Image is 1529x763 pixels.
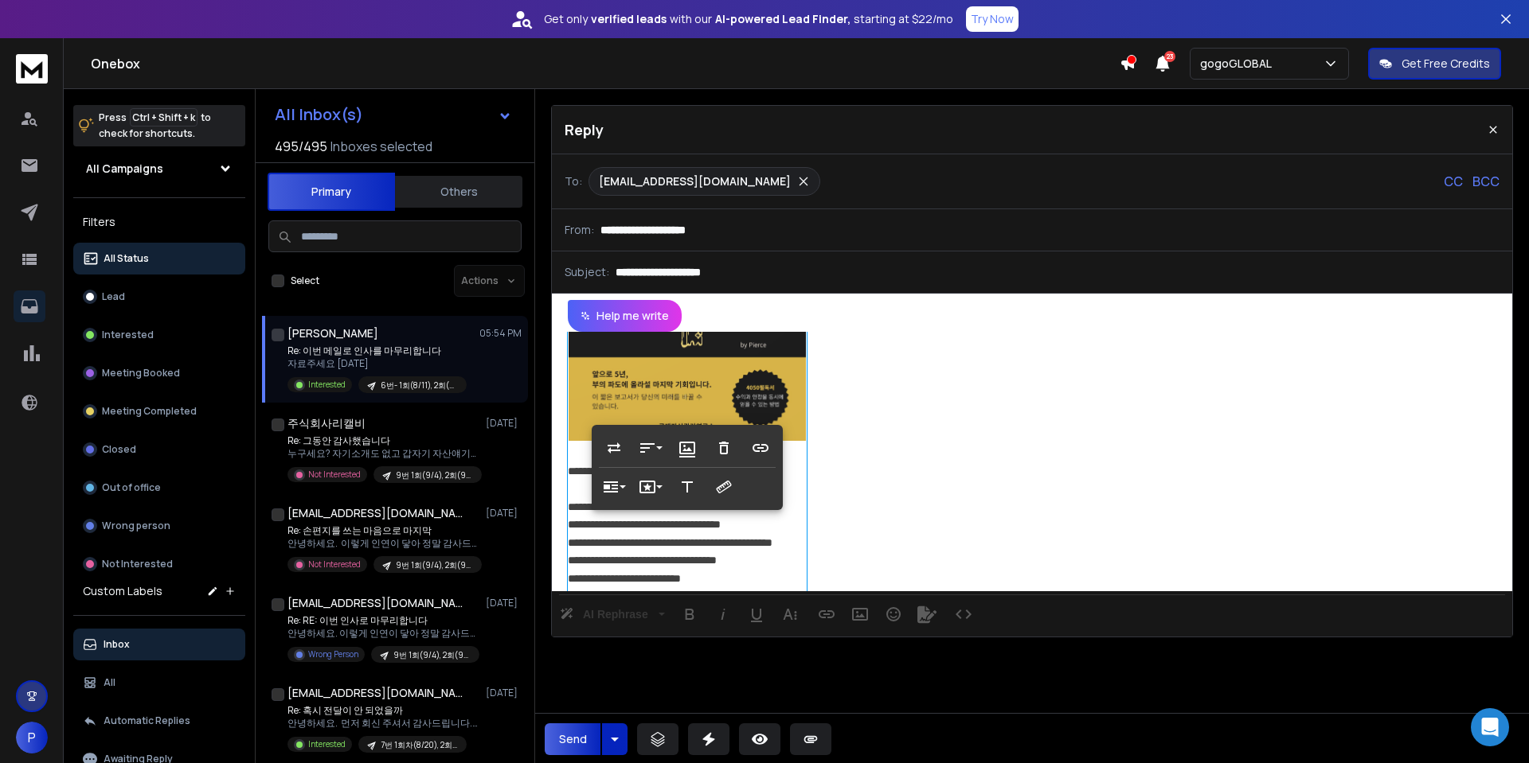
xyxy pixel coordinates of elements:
button: Style [635,471,666,503]
button: Display [599,471,629,503]
p: 9번 1회(9/4), 2회(9/6),3회(9/9) [393,649,470,661]
p: 안녕하세요. 이렇게 인연이 닿아 정말 감사드립니다. 무엇보다도 [287,627,479,640]
button: Help me write [568,300,682,332]
h3: Inboxes selected [330,137,432,156]
p: 05:54 PM [479,327,522,340]
h3: Filters [73,211,245,233]
button: All Inbox(s) [262,99,525,130]
button: Others [395,174,522,209]
button: P [16,722,48,753]
p: Get Free Credits [1402,56,1490,72]
label: Select [291,274,319,287]
h1: All Inbox(s) [275,107,363,123]
button: Meeting Completed [73,395,245,427]
p: Out of office [102,481,161,494]
button: Meeting Booked [73,357,245,389]
h1: [PERSON_NAME] [287,325,378,341]
span: 495 / 495 [275,137,327,156]
span: AI Rephrase [580,608,651,621]
p: Wrong person [102,520,170,532]
h3: Custom Labels [83,583,162,599]
p: 안녕하세요. 이렇게 인연이 닿아 정말 감사드립니다. 무엇보다도 [287,537,479,550]
h1: [EMAIL_ADDRESS][DOMAIN_NAME] [287,595,463,611]
button: Underline (Ctrl+U) [741,598,772,630]
div: Open Intercom Messenger [1471,708,1509,746]
strong: AI-powered Lead Finder, [715,11,851,27]
strong: verified leads [591,11,667,27]
p: All [104,676,115,689]
p: Not Interested [102,558,173,570]
p: [EMAIL_ADDRESS][DOMAIN_NAME] [599,173,791,189]
p: Re: 손편지를 쓰는 마음으로 마지막 [287,524,479,537]
p: Inbox [104,638,130,651]
button: Remove [709,432,739,464]
p: Press to check for shortcuts. [99,110,211,142]
p: Not Interested [308,559,361,570]
p: Try Now [971,11,1014,27]
button: All Campaigns [73,153,245,185]
button: Automatic Replies [73,705,245,737]
p: [DATE] [486,687,522,699]
p: 9번 1회(9/4), 2회(9/6),3회(9/9) [396,559,472,571]
button: All Status [73,243,245,274]
p: Meeting Completed [102,405,197,418]
button: Try Now [966,6,1019,32]
p: 6번- 1회(8/11), 2회(8/14), 3회(8/18) [381,380,457,391]
button: Lead [73,281,245,313]
button: Inbox [73,629,245,660]
button: More Text [775,598,805,630]
p: 9번 1회(9/4), 2회(9/6),3회(9/9) [396,469,472,481]
p: gogoGLOBAL [1200,56,1278,72]
p: From: [565,222,594,238]
p: 누구세요? 자기소개도 없고 갑자기 자산얘기를 [287,447,479,460]
p: To: [565,173,582,189]
p: Meeting Booked [102,367,180,380]
button: AI Rephrase [557,598,668,630]
p: Interested [308,738,346,750]
p: [DATE] [486,507,522,520]
p: Re: 이번 메일로 인사를 마무리합니다 [287,345,467,357]
p: Not Interested [308,469,361,481]
p: 7번 1회차(8/20), 2회차(8/24), 3회차(8/31) [381,739,457,751]
p: Reply [565,119,604,141]
h1: 주식회사리캘비 [287,415,366,431]
p: 안녕하세요. 먼저 회신 주셔서 감사드립니다. 말씀 주신 [287,717,479,730]
p: Wrong Person [308,648,358,660]
p: Automatic Replies [104,714,190,727]
p: All Status [104,252,149,265]
button: Interested [73,319,245,351]
button: Get Free Credits [1368,48,1501,80]
p: Re: RE: 이번 인사로 마무리합니다 [287,614,479,627]
p: Interested [102,329,154,341]
h1: [EMAIL_ADDRESS][DOMAIN_NAME] [287,505,463,521]
p: BCC [1472,172,1500,191]
p: 자료주세요 [DATE] [287,357,467,370]
span: 23 [1164,51,1175,62]
span: Ctrl + Shift + k [130,108,197,127]
button: All [73,667,245,699]
button: Closed [73,434,245,465]
button: Send [545,723,600,755]
button: Change Size [709,471,739,503]
p: Interested [308,379,346,391]
button: Primary [268,173,395,211]
button: Bold (Ctrl+B) [675,598,705,630]
button: Code View [948,598,979,630]
h1: Onebox [91,54,1120,73]
p: Re: 혹시 전달이 안 되었을까 [287,704,479,717]
p: CC [1444,172,1463,191]
img: logo [16,54,48,84]
button: Wrong person [73,510,245,542]
button: Out of office [73,472,245,504]
h1: [EMAIL_ADDRESS][DOMAIN_NAME] [287,685,463,701]
h1: All Campaigns [86,161,163,177]
p: [DATE] [486,417,522,430]
p: Subject: [565,264,609,280]
button: Replace [599,432,629,464]
button: Not Interested [73,548,245,580]
p: Re: 그동안 감사했습니다 [287,434,479,447]
p: Get only with our starting at $22/mo [544,11,953,27]
p: Closed [102,443,136,456]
